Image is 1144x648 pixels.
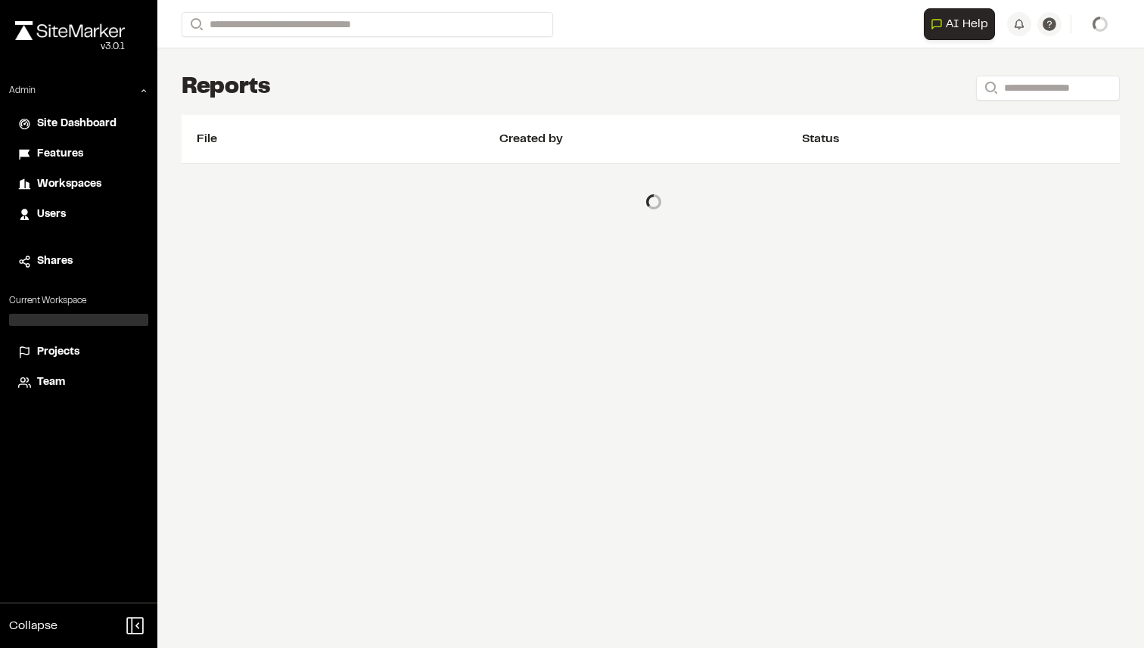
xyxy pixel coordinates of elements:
[18,374,139,391] a: Team
[37,374,65,391] span: Team
[37,176,101,193] span: Workspaces
[182,12,209,37] button: Search
[9,294,148,308] p: Current Workspace
[9,84,36,98] p: Admin
[924,8,995,40] button: Open AI Assistant
[37,116,117,132] span: Site Dashboard
[197,130,499,148] div: File
[37,206,66,223] span: Users
[924,8,1001,40] div: Open AI Assistant
[18,146,139,163] a: Features
[37,253,73,270] span: Shares
[18,176,139,193] a: Workspaces
[15,40,125,54] div: Oh geez...please don't...
[18,116,139,132] a: Site Dashboard
[18,344,139,361] a: Projects
[802,130,1105,148] div: Status
[37,146,83,163] span: Features
[18,253,139,270] a: Shares
[946,15,988,33] span: AI Help
[15,21,125,40] img: rebrand.png
[37,344,79,361] span: Projects
[9,617,58,635] span: Collapse
[182,73,271,103] h1: Reports
[499,130,802,148] div: Created by
[976,76,1003,101] button: Search
[18,206,139,223] a: Users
